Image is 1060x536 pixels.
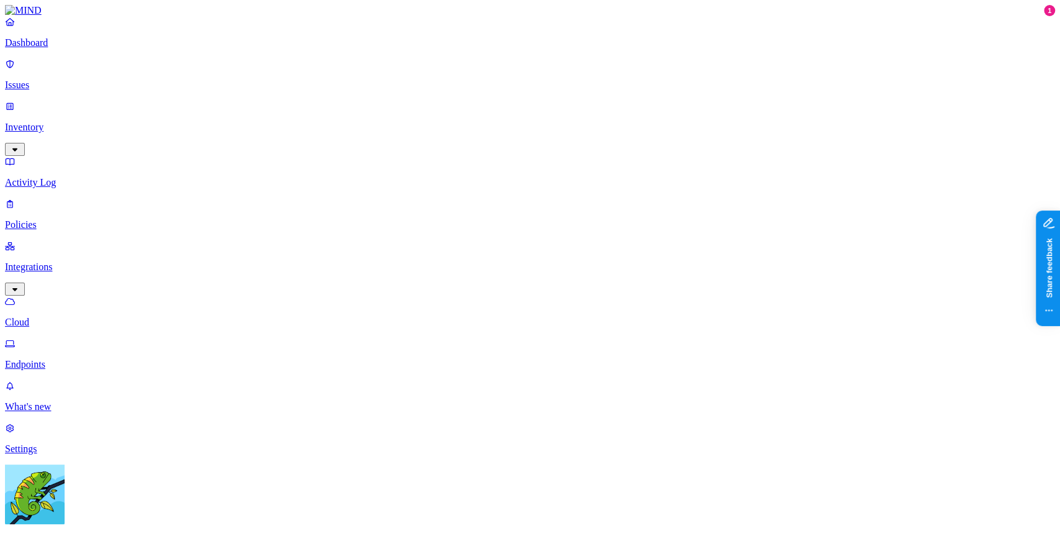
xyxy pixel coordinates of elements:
p: Integrations [5,261,1055,273]
a: Dashboard [5,16,1055,48]
a: MIND [5,5,1055,16]
p: Endpoints [5,359,1055,370]
p: Policies [5,219,1055,230]
a: Inventory [5,101,1055,154]
a: Issues [5,58,1055,91]
p: What's new [5,401,1055,412]
img: Yuval Meshorer [5,465,65,524]
a: Integrations [5,240,1055,294]
p: Inventory [5,122,1055,133]
img: MIND [5,5,42,16]
a: Settings [5,422,1055,455]
a: Endpoints [5,338,1055,370]
p: Settings [5,443,1055,455]
a: Policies [5,198,1055,230]
p: Dashboard [5,37,1055,48]
a: What's new [5,380,1055,412]
a: Cloud [5,296,1055,328]
p: Activity Log [5,177,1055,188]
p: Issues [5,79,1055,91]
p: Cloud [5,317,1055,328]
div: 1 [1044,5,1055,16]
a: Activity Log [5,156,1055,188]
